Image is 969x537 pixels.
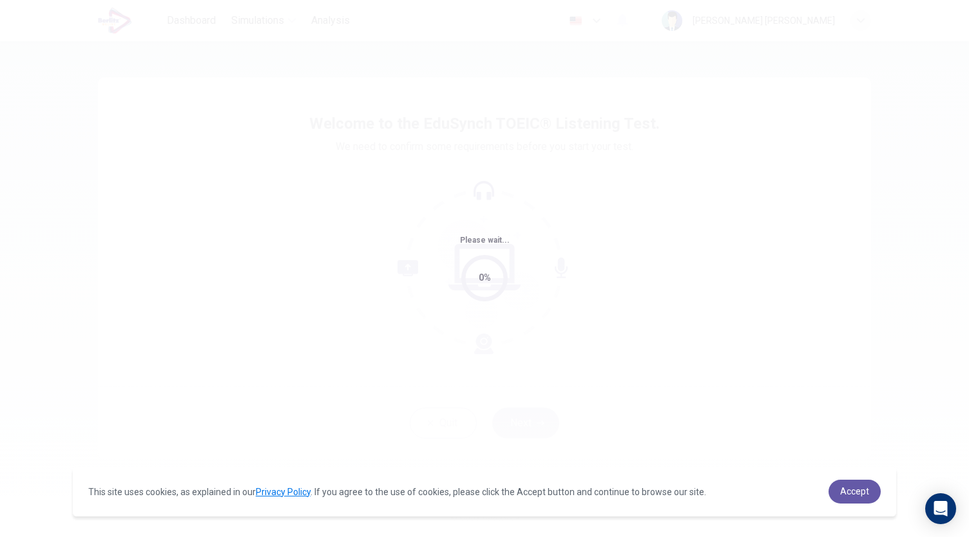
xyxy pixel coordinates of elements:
span: This site uses cookies, as explained in our . If you agree to the use of cookies, please click th... [88,487,706,497]
div: Open Intercom Messenger [925,493,956,524]
a: Privacy Policy [256,487,311,497]
a: dismiss cookie message [829,480,881,504]
span: Accept [840,486,869,496]
div: cookieconsent [73,467,896,516]
span: Please wait... [460,236,510,245]
div: 0% [479,270,491,285]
